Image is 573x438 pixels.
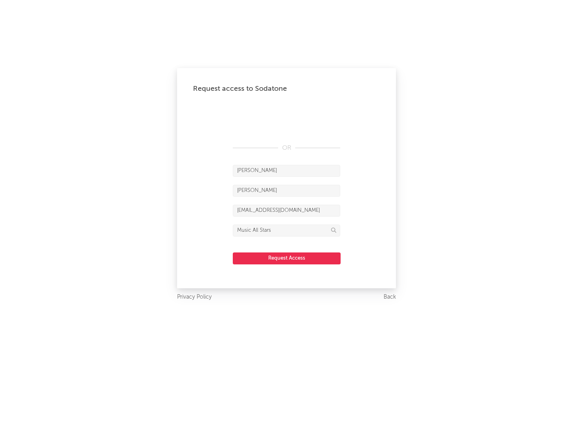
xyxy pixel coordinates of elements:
div: Request access to Sodatone [193,84,380,94]
input: Email [233,205,340,217]
input: Last Name [233,185,340,197]
button: Request Access [233,252,341,264]
div: OR [233,143,340,153]
input: First Name [233,165,340,177]
a: Privacy Policy [177,292,212,302]
input: Division [233,225,340,237]
a: Back [384,292,396,302]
